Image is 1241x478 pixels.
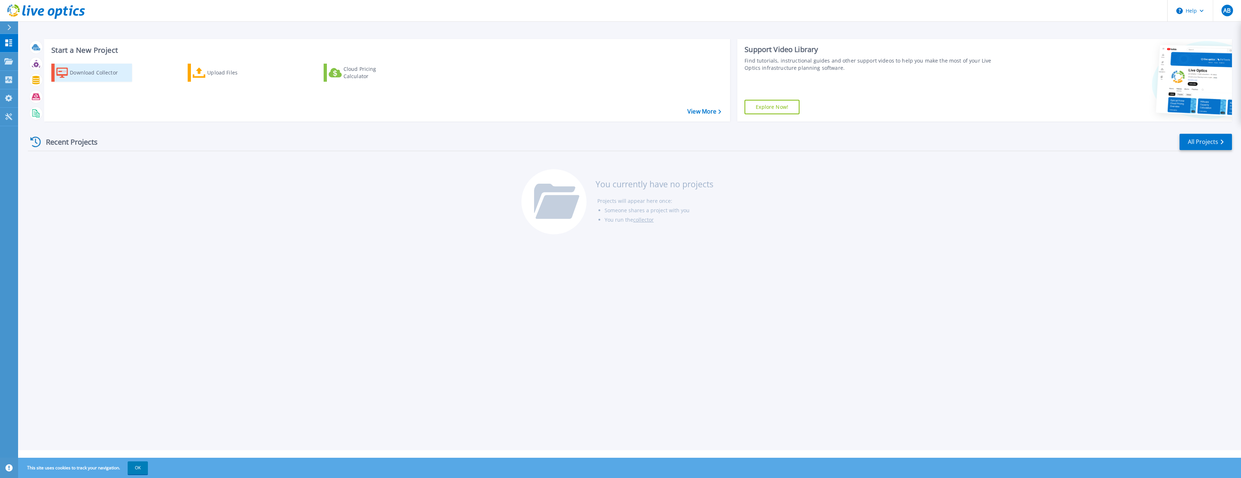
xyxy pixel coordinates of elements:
[1223,8,1231,13] span: AB
[324,64,404,82] a: Cloud Pricing Calculator
[605,215,713,225] li: You run the
[1180,134,1232,150] a: All Projects
[20,461,148,474] span: This site uses cookies to track your navigation.
[344,65,401,80] div: Cloud Pricing Calculator
[633,216,654,223] a: collector
[596,180,713,188] h3: You currently have no projects
[51,64,132,82] a: Download Collector
[745,100,799,114] a: Explore Now!
[188,64,268,82] a: Upload Files
[745,45,1003,54] div: Support Video Library
[128,461,148,474] button: OK
[745,57,1003,72] div: Find tutorials, instructional guides and other support videos to help you make the most of your L...
[70,65,128,80] div: Download Collector
[605,206,713,215] li: Someone shares a project with you
[51,46,721,54] h3: Start a New Project
[597,196,713,206] li: Projects will appear here once:
[207,65,265,80] div: Upload Files
[687,108,721,115] a: View More
[28,133,107,151] div: Recent Projects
